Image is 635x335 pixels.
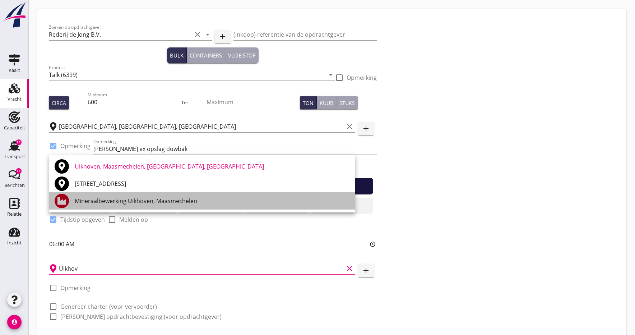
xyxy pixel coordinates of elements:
[88,96,181,108] input: Minimum
[4,183,25,188] div: Berichten
[218,32,227,41] i: add
[190,51,222,60] div: Containers
[326,70,335,79] i: arrow_drop_down
[320,99,333,107] div: Kuub
[203,30,212,39] i: arrow_drop_down
[93,143,377,155] input: Opmerking
[60,284,91,292] label: Opmerking
[49,29,192,40] input: Zoeken op opdrachtgever...
[7,315,22,329] i: account_circle
[300,96,317,109] button: Ton
[4,125,25,130] div: Capaciteit
[345,122,354,131] i: clear
[207,96,300,108] input: Maximum
[60,303,157,310] label: Genereer charter (voor vervoerder)
[75,179,349,188] div: [STREET_ADDRESS]
[362,124,370,133] i: add
[52,99,66,107] div: Circa
[75,197,349,205] div: Mineraalbewerking Uikhoven, Maasmechelen
[1,2,27,28] img: logo-small.a267ee39.svg
[303,99,314,107] div: Ton
[16,168,22,174] div: 11
[225,47,259,63] button: Vloeistof
[347,74,377,81] label: Opmerking
[228,51,256,60] div: Vloeistof
[170,51,184,60] div: Bulk
[193,30,202,39] i: clear
[75,162,349,171] div: Uikhoven, Maasmechelen, [GEOGRAPHIC_DATA], [GEOGRAPHIC_DATA]
[167,47,187,63] button: Bulk
[7,212,22,216] div: Relatie
[187,47,225,63] button: Containers
[7,240,22,245] div: Inzicht
[119,216,148,223] label: Melden op
[16,139,22,145] div: 11
[4,154,25,159] div: Transport
[49,69,325,81] input: Product
[59,263,344,274] input: Losplaats
[8,97,22,101] div: Vracht
[317,96,337,109] button: Kuub
[60,142,91,150] label: Opmerking
[181,100,207,106] div: Tot
[59,121,344,132] input: Laadplaats
[345,264,354,273] i: clear
[362,266,370,275] i: add
[60,313,222,320] label: [PERSON_NAME] opdrachtbevestiging (voor opdrachtgever)
[49,96,69,109] button: Circa
[233,29,376,40] input: (inkoop) referentie van de opdrachtgever
[60,216,105,223] label: Tijdstip opgeven
[339,99,355,107] div: Stuks
[9,68,20,73] div: Kaart
[337,96,358,109] button: Stuks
